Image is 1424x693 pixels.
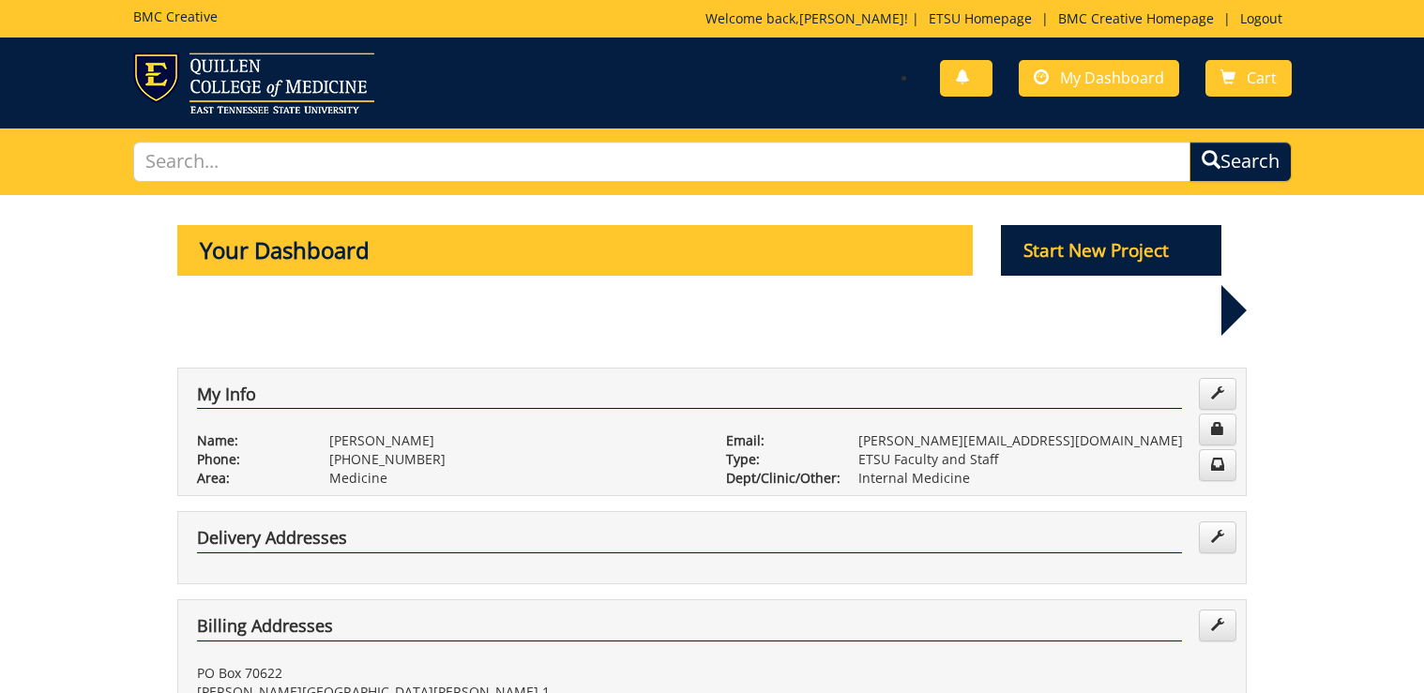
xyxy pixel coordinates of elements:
[133,53,374,113] img: ETSU logo
[133,142,1190,182] input: Search...
[1199,610,1236,641] a: Edit Addresses
[177,225,973,276] p: Your Dashboard
[1199,378,1236,410] a: Edit Info
[197,431,301,450] p: Name:
[799,9,904,27] a: [PERSON_NAME]
[726,431,830,450] p: Email:
[919,9,1041,27] a: ETSU Homepage
[1247,68,1277,88] span: Cart
[1049,9,1223,27] a: BMC Creative Homepage
[1001,243,1222,261] a: Start New Project
[329,469,698,488] p: Medicine
[329,450,698,469] p: [PHONE_NUMBER]
[1199,449,1236,481] a: Change Communication Preferences
[197,664,698,683] p: PO Box 70622
[133,9,218,23] h5: BMC Creative
[329,431,698,450] p: [PERSON_NAME]
[858,431,1227,450] p: [PERSON_NAME][EMAIL_ADDRESS][DOMAIN_NAME]
[858,450,1227,469] p: ETSU Faculty and Staff
[197,469,301,488] p: Area:
[858,469,1227,488] p: Internal Medicine
[1231,9,1292,27] a: Logout
[726,450,830,469] p: Type:
[1205,60,1292,97] a: Cart
[1001,225,1222,276] p: Start New Project
[1199,521,1236,553] a: Edit Addresses
[197,385,1182,410] h4: My Info
[197,617,1182,641] h4: Billing Addresses
[726,469,830,488] p: Dept/Clinic/Other:
[1060,68,1164,88] span: My Dashboard
[1199,414,1236,445] a: Change Password
[705,9,1292,28] p: Welcome back, ! | | |
[197,450,301,469] p: Phone:
[197,529,1182,553] h4: Delivery Addresses
[1189,142,1292,182] button: Search
[1019,60,1179,97] a: My Dashboard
